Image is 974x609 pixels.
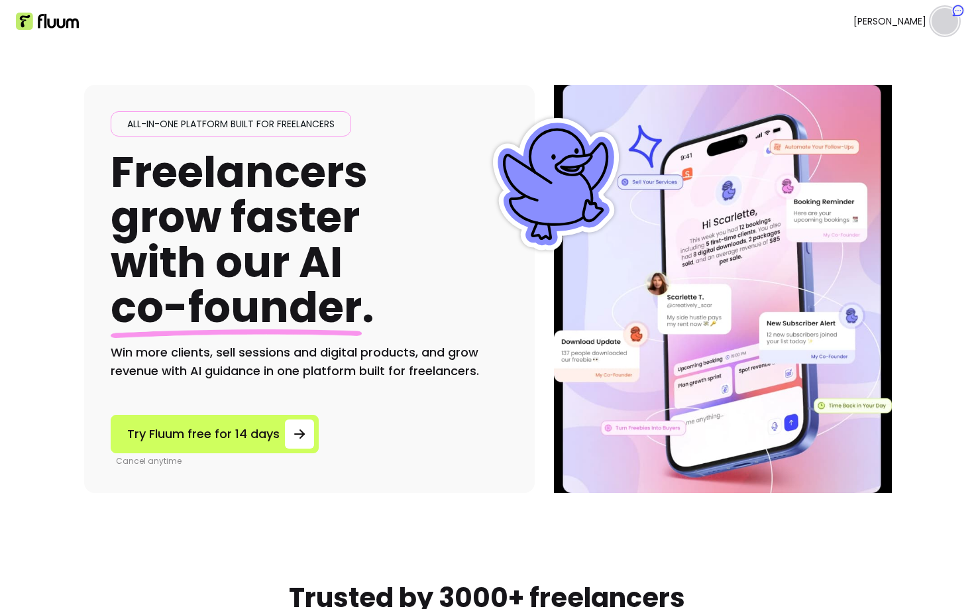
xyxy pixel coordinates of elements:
[111,150,374,330] h1: Freelancers grow faster with our AI .
[122,117,340,131] span: All-in-one platform built for freelancers
[16,13,79,30] img: Fluum Logo
[111,415,319,453] a: Try Fluum free for 14 days
[111,343,508,380] h2: Win more clients, sell sessions and digital products, and grow revenue with AI guidance in one pl...
[116,456,319,467] p: Cancel anytime
[111,278,362,337] span: co-founder
[490,118,622,250] img: Fluum Duck sticker
[853,8,958,34] button: avatar[PERSON_NAME]
[127,425,280,443] span: Try Fluum free for 14 days
[556,85,890,493] img: Illustration of Fluum AI Co-Founder on a smartphone, showing solo business performance insights s...
[853,15,926,28] span: [PERSON_NAME]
